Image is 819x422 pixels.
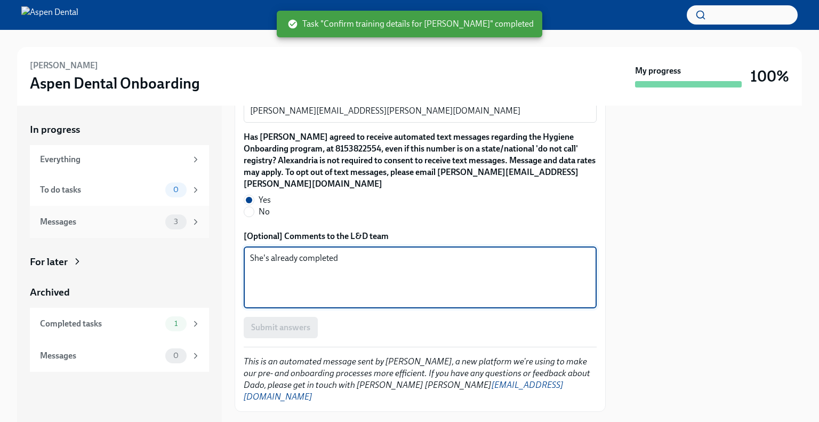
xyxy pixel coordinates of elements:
[40,350,161,362] div: Messages
[167,352,185,360] span: 0
[40,318,161,330] div: Completed tasks
[30,255,68,269] div: For later
[40,154,187,165] div: Everything
[244,356,590,402] em: This is an automated message sent by [PERSON_NAME], a new platform we're using to make our pre- a...
[40,216,161,228] div: Messages
[244,131,597,190] label: Has [PERSON_NAME] agreed to receive automated text messages regarding the Hygiene Onboarding prog...
[30,123,209,137] a: In progress
[30,255,209,269] a: For later
[30,60,98,71] h6: [PERSON_NAME]
[259,194,271,206] span: Yes
[30,340,209,372] a: Messages0
[30,145,209,174] a: Everything
[287,18,534,30] span: Task "Confirm training details for [PERSON_NAME]" completed
[250,252,590,303] textarea: She's already completed
[40,184,161,196] div: To do tasks
[167,186,185,194] span: 0
[30,285,209,299] a: Archived
[244,230,597,242] label: [Optional] Comments to the L&D team
[250,105,590,117] textarea: [PERSON_NAME][EMAIL_ADDRESS][PERSON_NAME][DOMAIN_NAME]
[168,320,184,328] span: 1
[750,67,789,86] h3: 100%
[635,65,681,77] strong: My progress
[30,308,209,340] a: Completed tasks1
[167,218,184,226] span: 3
[30,74,200,93] h3: Aspen Dental Onboarding
[30,174,209,206] a: To do tasks0
[21,6,78,23] img: Aspen Dental
[30,206,209,238] a: Messages3
[259,206,270,218] span: No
